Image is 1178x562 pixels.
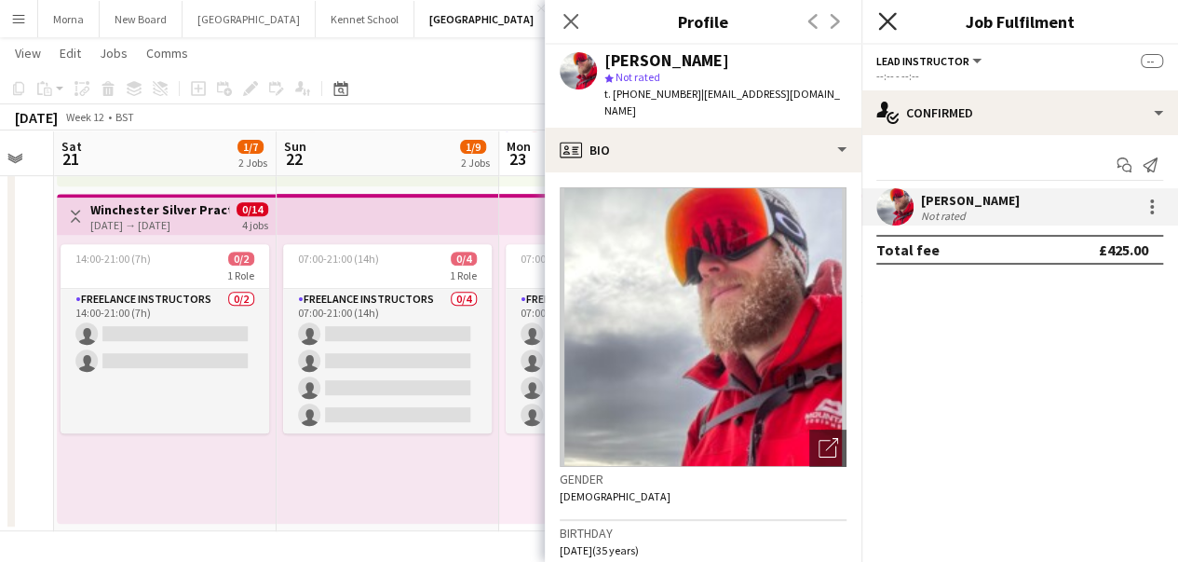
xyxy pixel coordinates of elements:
span: 22 [281,148,306,170]
h3: Gender [560,471,846,487]
span: Lead Instructor [876,54,969,68]
a: Comms [139,41,196,65]
button: Morna [38,1,100,37]
span: Sat [61,138,82,155]
a: Edit [52,41,88,65]
span: 14:00-21:00 (7h) [75,252,151,266]
button: New Board [100,1,183,37]
span: [DATE] (35 years) [560,543,639,557]
div: Not rated [921,209,969,223]
span: Mon [507,138,531,155]
span: 07:00-21:00 (14h) [521,252,602,266]
app-job-card: 07:00-21:00 (14h)0/41 RoleFreelance Instructors0/407:00-21:00 (14h) [283,244,492,433]
h3: Profile [545,9,861,34]
a: Jobs [92,41,135,65]
div: Bio [545,128,861,172]
h3: Winchester Silver Practice [90,201,229,218]
span: 0/14 [237,202,268,216]
div: Total fee [876,240,940,259]
div: 2 Jobs [238,156,267,170]
app-card-role: Freelance Instructors0/214:00-21:00 (7h) [61,289,269,433]
h3: Birthday [560,525,846,541]
div: £425.00 [1099,240,1148,259]
span: 23 [504,148,531,170]
div: 4 jobs [242,216,268,232]
span: 07:00-21:00 (14h) [298,252,379,266]
a: View [7,41,48,65]
span: Week 12 [61,110,108,124]
span: 0/2 [228,252,254,266]
div: Confirmed [861,90,1178,135]
span: 1/9 [460,140,486,154]
span: [DEMOGRAPHIC_DATA] [560,489,670,503]
button: Kennet School [316,1,414,37]
span: View [15,45,41,62]
button: [GEOGRAPHIC_DATA] [414,1,549,37]
div: --:-- - --:-- [876,69,1163,83]
div: Open photos pop-in [809,430,846,467]
app-job-card: 07:00-21:00 (14h)0/41 RoleFreelance Instructors0/407:00-21:00 (14h) [506,244,714,433]
span: 1 Role [227,268,254,282]
app-job-card: 14:00-21:00 (7h)0/21 RoleFreelance Instructors0/214:00-21:00 (7h) [61,244,269,433]
div: [DATE] → [DATE] [90,218,229,232]
span: 1 Role [450,268,477,282]
div: [PERSON_NAME] [921,192,1020,209]
span: 21 [59,148,82,170]
h3: Job Fulfilment [861,9,1178,34]
span: Jobs [100,45,128,62]
span: 1/7 [237,140,264,154]
span: Comms [146,45,188,62]
div: [DATE] [15,108,58,127]
div: BST [115,110,134,124]
span: Edit [60,45,81,62]
span: Not rated [616,70,660,84]
div: 2 Jobs [461,156,490,170]
app-card-role: Freelance Instructors0/407:00-21:00 (14h) [283,289,492,433]
app-card-role: Freelance Instructors0/407:00-21:00 (14h) [506,289,714,433]
span: -- [1141,54,1163,68]
span: 0/4 [451,252,477,266]
button: Lead Instructor [876,54,984,68]
span: | [EMAIL_ADDRESS][DOMAIN_NAME] [604,87,840,117]
button: [GEOGRAPHIC_DATA] [183,1,316,37]
span: t. [PHONE_NUMBER] [604,87,701,101]
img: Crew avatar or photo [560,187,846,467]
span: Sun [284,138,306,155]
div: [PERSON_NAME] [604,52,729,69]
